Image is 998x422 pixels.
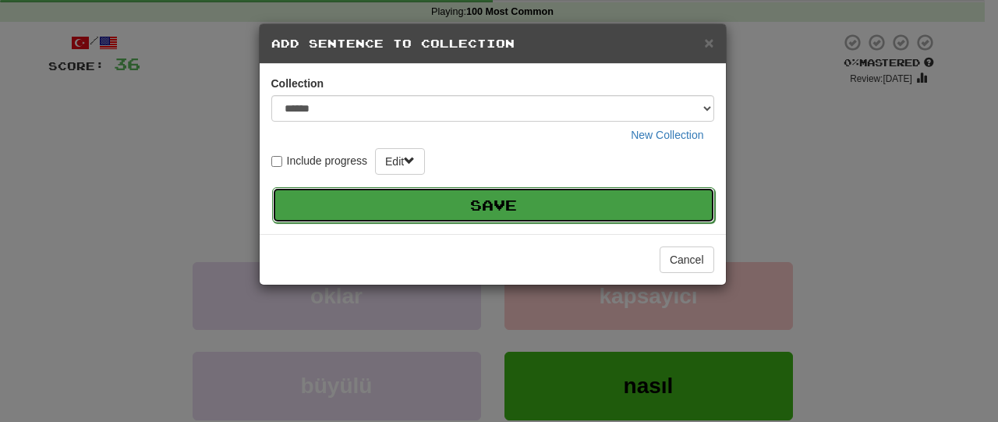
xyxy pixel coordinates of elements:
button: New Collection [621,122,713,148]
label: Collection [271,76,324,91]
button: Edit [375,148,425,175]
h5: Add Sentence to Collection [271,36,714,51]
span: × [704,34,713,51]
label: Include progress [271,153,368,168]
button: Close [704,34,713,51]
button: Cancel [660,246,714,273]
input: Include progress [271,156,282,167]
button: Save [272,187,715,223]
